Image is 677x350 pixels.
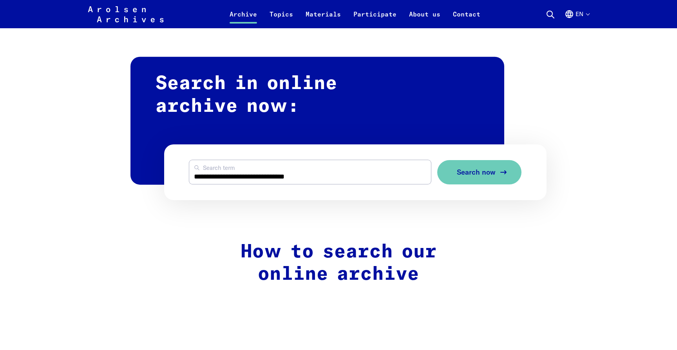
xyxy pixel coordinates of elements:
[223,9,263,28] a: Archive
[173,241,504,286] h2: How to search our online archive
[299,9,347,28] a: Materials
[403,9,447,28] a: About us
[130,57,504,184] h2: Search in online archive now:
[223,5,487,24] nav: Primary
[565,9,589,28] button: English, language selection
[263,9,299,28] a: Topics
[437,160,521,185] button: Search now
[347,9,403,28] a: Participate
[457,168,496,177] span: Search now
[447,9,487,28] a: Contact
